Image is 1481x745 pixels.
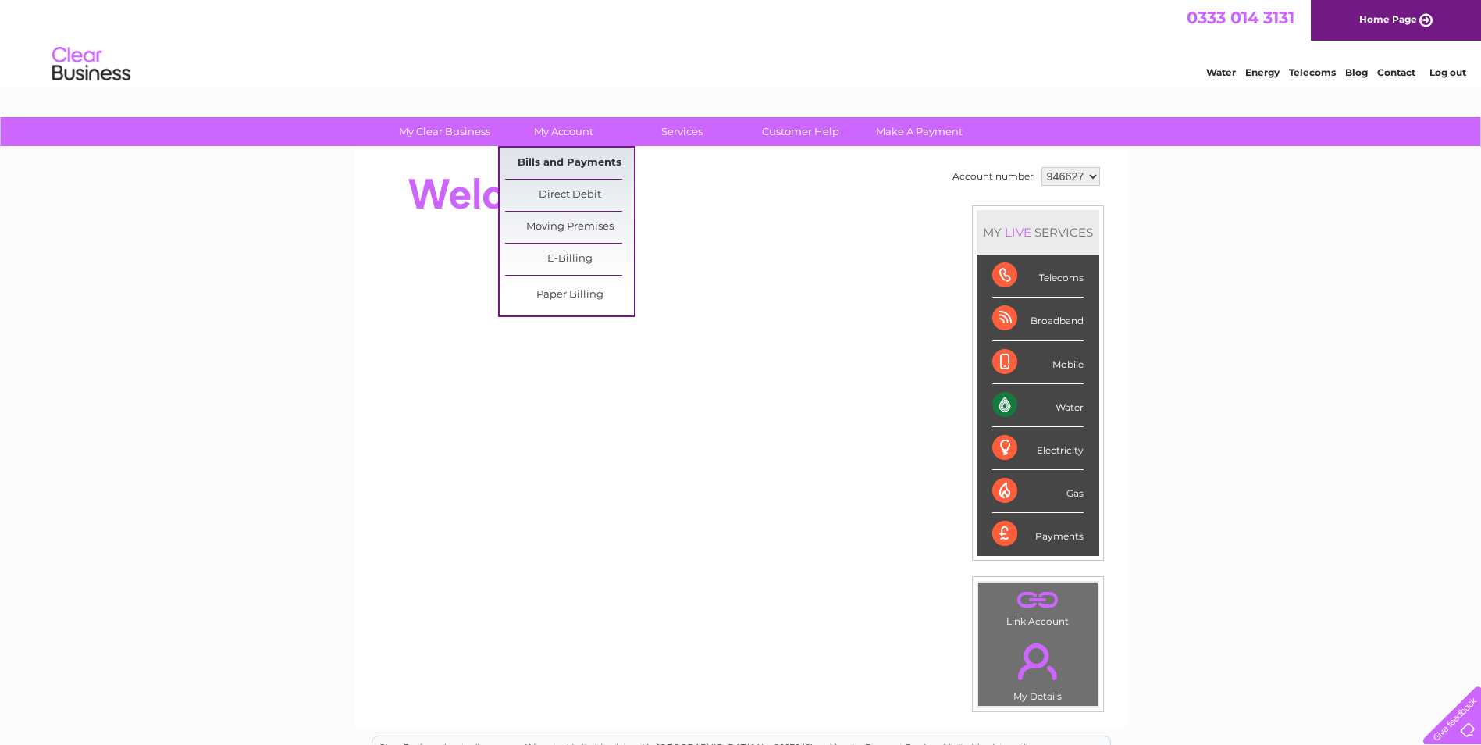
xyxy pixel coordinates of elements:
[1429,66,1466,78] a: Log out
[992,427,1084,470] div: Electricity
[992,298,1084,340] div: Broadband
[1289,66,1336,78] a: Telecoms
[992,470,1084,513] div: Gas
[736,117,865,146] a: Customer Help
[1245,66,1280,78] a: Energy
[1187,8,1294,27] a: 0333 014 3131
[505,280,634,311] a: Paper Billing
[992,341,1084,384] div: Mobile
[855,117,984,146] a: Make A Payment
[1377,66,1415,78] a: Contact
[618,117,746,146] a: Services
[992,384,1084,427] div: Water
[992,513,1084,555] div: Payments
[949,163,1038,190] td: Account number
[1345,66,1368,78] a: Blog
[1206,66,1236,78] a: Water
[52,41,131,88] img: logo.png
[982,586,1094,614] a: .
[977,630,1098,707] td: My Details
[505,244,634,275] a: E-Billing
[380,117,509,146] a: My Clear Business
[1002,225,1034,240] div: LIVE
[505,180,634,211] a: Direct Debit
[372,9,1110,76] div: Clear Business is a trading name of Verastar Limited (registered in [GEOGRAPHIC_DATA] No. 3667643...
[977,582,1098,631] td: Link Account
[977,210,1099,255] div: MY SERVICES
[505,212,634,243] a: Moving Premises
[992,255,1084,298] div: Telecoms
[982,634,1094,689] a: .
[499,117,628,146] a: My Account
[505,148,634,179] a: Bills and Payments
